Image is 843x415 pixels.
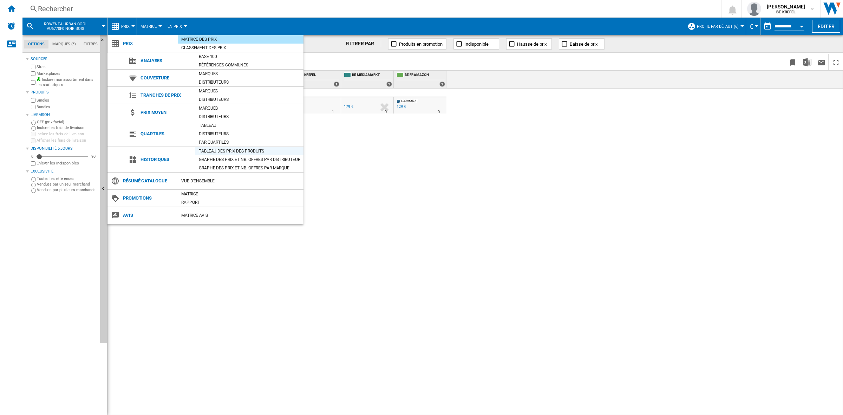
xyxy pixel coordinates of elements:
div: Matrice AVIS [178,212,303,219]
div: Matrice [178,190,303,197]
div: Distributeurs [195,113,303,120]
div: Tableau [195,122,303,129]
div: Marques [195,70,303,77]
div: Marques [195,87,303,95]
div: Tableau des prix des produits [195,148,303,155]
span: Prix [119,39,178,48]
span: Analyses [137,56,195,66]
div: Classement des prix [178,44,303,51]
span: Promotions [119,193,178,203]
div: Marques [195,105,303,112]
div: Graphe des prix et nb. offres par marque [195,164,303,171]
div: Matrice des prix [178,36,303,43]
div: Distributeurs [195,79,303,86]
span: Tranches de prix [137,90,195,100]
div: Distributeurs [195,96,303,103]
span: Historiques [137,155,195,164]
span: Résumé catalogue [119,176,178,186]
div: Références communes [195,61,303,69]
div: Distributeurs [195,130,303,137]
div: Rapport [178,199,303,206]
span: Quartiles [137,129,195,139]
div: Base 100 [195,53,303,60]
div: Vue d'ensemble [178,177,303,184]
span: Avis [119,210,178,220]
span: Prix moyen [137,108,195,117]
span: Couverture [137,73,195,83]
div: Par quartiles [195,139,303,146]
div: Graphe des prix et nb. offres par distributeur [195,156,303,163]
